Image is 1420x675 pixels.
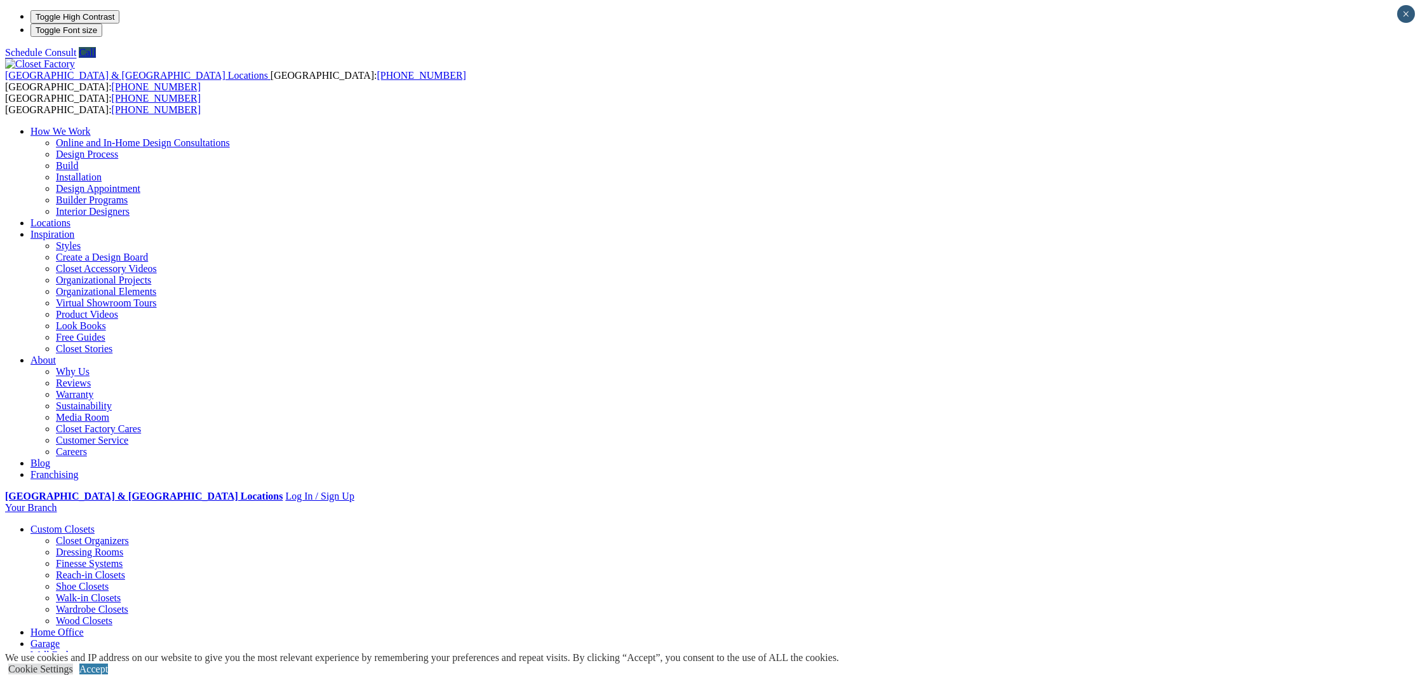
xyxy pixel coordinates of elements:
a: Locations [30,217,70,228]
a: How We Work [30,126,91,137]
a: Accept [79,664,108,674]
button: Toggle Font size [30,24,102,37]
a: Walk-in Closets [56,592,121,603]
span: Toggle Font size [36,25,97,35]
a: Log In / Sign Up [285,491,354,501]
a: Closet Organizers [56,535,129,546]
a: Shoe Closets [56,581,109,592]
a: [PHONE_NUMBER] [112,104,201,115]
a: Why Us [56,366,90,377]
a: Your Branch [5,502,57,513]
span: Toggle High Contrast [36,12,114,22]
button: Toggle High Contrast [30,10,119,24]
a: Free Guides [56,332,105,343]
a: Look Books [56,320,106,331]
a: Wall Beds [30,650,72,660]
a: Closet Accessory Videos [56,263,157,274]
a: Garage [30,638,60,649]
a: Build [56,160,79,171]
div: We use cookies and IP address on our website to give you the most relevant experience by remember... [5,652,839,664]
a: Careers [56,446,87,457]
a: Home Office [30,627,84,637]
a: Franchising [30,469,79,480]
a: Call [79,47,96,58]
a: Wood Closets [56,615,112,626]
a: Installation [56,172,102,182]
a: About [30,355,56,365]
span: [GEOGRAPHIC_DATA]: [GEOGRAPHIC_DATA]: [5,70,466,92]
a: Interior Designers [56,206,130,217]
a: Warranty [56,389,93,400]
span: [GEOGRAPHIC_DATA] & [GEOGRAPHIC_DATA] Locations [5,70,268,81]
span: [GEOGRAPHIC_DATA]: [GEOGRAPHIC_DATA]: [5,93,201,115]
a: Wardrobe Closets [56,604,128,615]
a: Reviews [56,378,91,388]
a: Create a Design Board [56,252,148,262]
a: Closet Factory Cares [56,423,141,434]
a: Organizational Elements [56,286,156,297]
a: [PHONE_NUMBER] [112,81,201,92]
a: Design Process [56,149,118,160]
a: [PHONE_NUMBER] [377,70,466,81]
a: Finesse Systems [56,558,123,569]
a: [PHONE_NUMBER] [112,93,201,104]
a: Product Videos [56,309,118,320]
a: Inspiration [30,229,74,240]
a: Styles [56,240,81,251]
img: Closet Factory [5,58,75,70]
a: Builder Programs [56,194,128,205]
a: Dressing Rooms [56,547,123,557]
a: Schedule Consult [5,47,76,58]
a: Online and In-Home Design Consultations [56,137,230,148]
a: Virtual Showroom Tours [56,297,157,308]
button: Close [1397,5,1415,23]
a: [GEOGRAPHIC_DATA] & [GEOGRAPHIC_DATA] Locations [5,70,271,81]
a: Closet Stories [56,343,112,354]
a: Customer Service [56,435,128,446]
a: Media Room [56,412,109,423]
a: Sustainability [56,400,112,411]
a: Design Appointment [56,183,140,194]
a: Reach-in Closets [56,569,125,580]
a: Cookie Settings [8,664,73,674]
a: [GEOGRAPHIC_DATA] & [GEOGRAPHIC_DATA] Locations [5,491,283,501]
a: Custom Closets [30,524,95,535]
a: Organizational Projects [56,275,151,285]
a: Blog [30,458,50,468]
